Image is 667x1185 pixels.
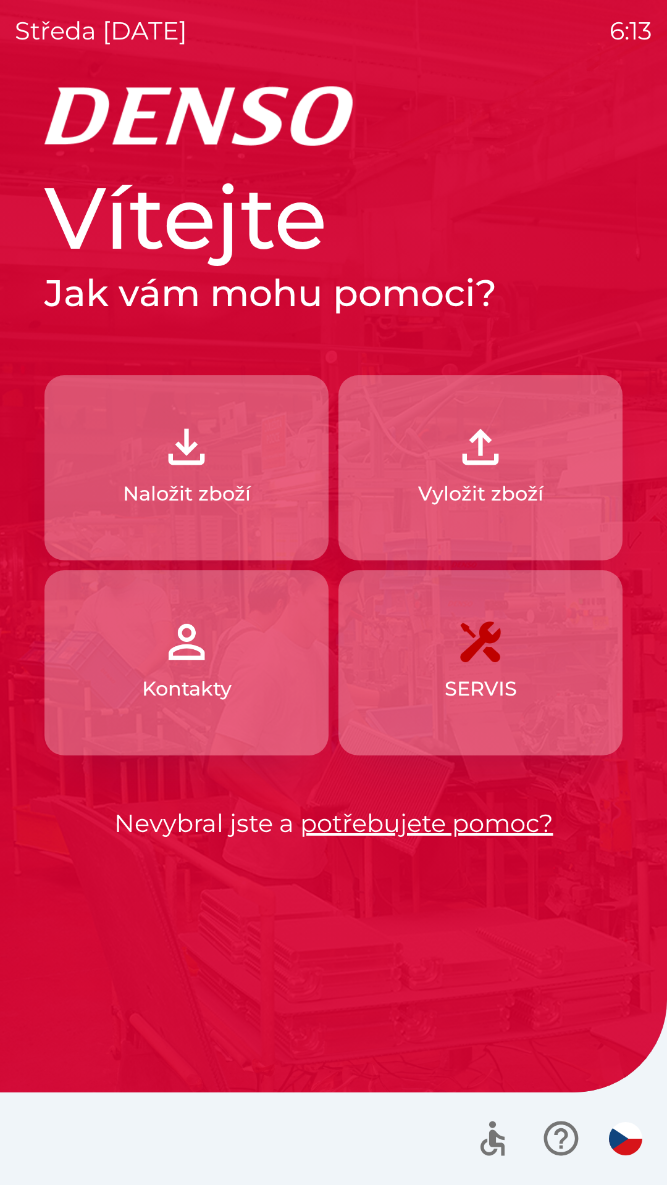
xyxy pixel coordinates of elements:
[44,570,329,755] button: Kontakty
[159,420,214,474] img: 918cc13a-b407-47b8-8082-7d4a57a89498.png
[44,270,623,316] h2: Jak vám mohu pomoci?
[453,615,508,669] img: 7408382d-57dc-4d4c-ad5a-dca8f73b6e74.png
[123,479,251,509] p: Naložit zboží
[418,479,543,509] p: Vyložit zboží
[44,805,623,842] p: Nevybral jste a
[300,808,553,838] a: potřebujete pomoc?
[445,674,517,704] p: SERVIS
[44,375,329,560] button: Naložit zboží
[142,674,232,704] p: Kontakty
[15,12,187,49] p: středa [DATE]
[44,165,623,270] h1: Vítejte
[44,86,623,146] img: Logo
[609,1122,642,1155] img: cs flag
[338,375,623,560] button: Vyložit zboží
[159,615,214,669] img: 072f4d46-cdf8-44b2-b931-d189da1a2739.png
[338,570,623,755] button: SERVIS
[610,12,652,49] p: 6:13
[453,420,508,474] img: 2fb22d7f-6f53-46d3-a092-ee91fce06e5d.png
